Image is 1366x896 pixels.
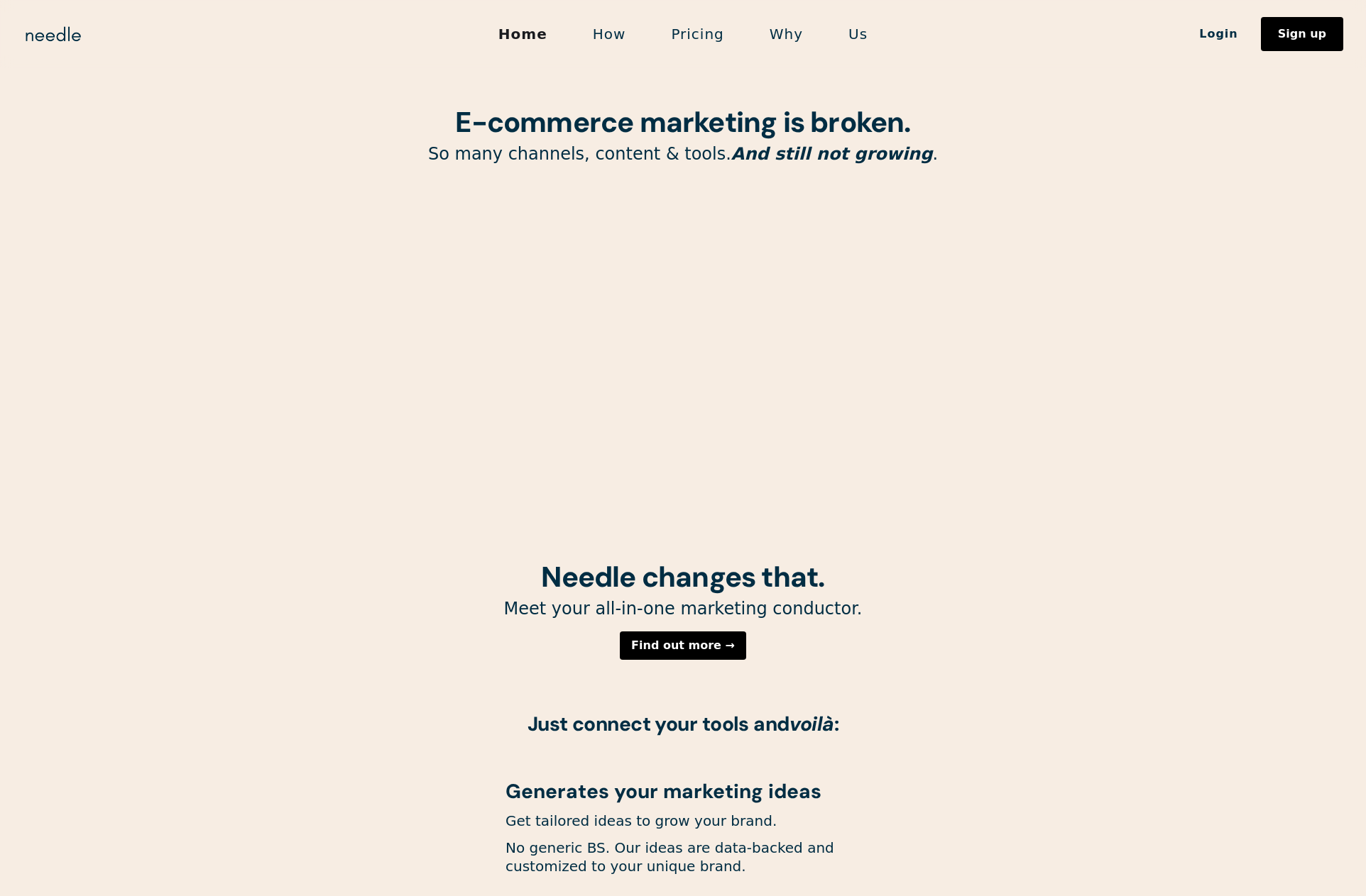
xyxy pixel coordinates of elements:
[476,19,570,49] a: Home
[648,19,746,49] a: Pricing
[455,104,910,140] strong: E-commerce marketing is broken.
[731,144,933,164] em: And still not growing
[541,558,824,595] strong: Needle changes that.
[506,781,860,803] h1: Generates your marketing ideas
[1261,17,1343,51] a: Sign up
[826,19,890,49] a: Us
[747,19,826,49] a: Why
[506,812,860,830] p: Get tailored ideas to grow your brand.
[620,631,746,660] a: Find out more →
[570,19,649,49] a: How
[789,711,834,737] em: voilà
[1176,22,1261,46] a: Login
[321,598,1045,620] p: Meet your all-in-one marketing conductor.
[631,640,735,651] div: Find out more →
[321,143,1045,165] p: So many channels, content & tools. .
[1278,28,1326,40] div: Sign up
[506,839,860,875] p: No generic BS. Our ideas are data-backed and customized to your unique brand.
[528,711,839,737] strong: Just connect your tools and :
